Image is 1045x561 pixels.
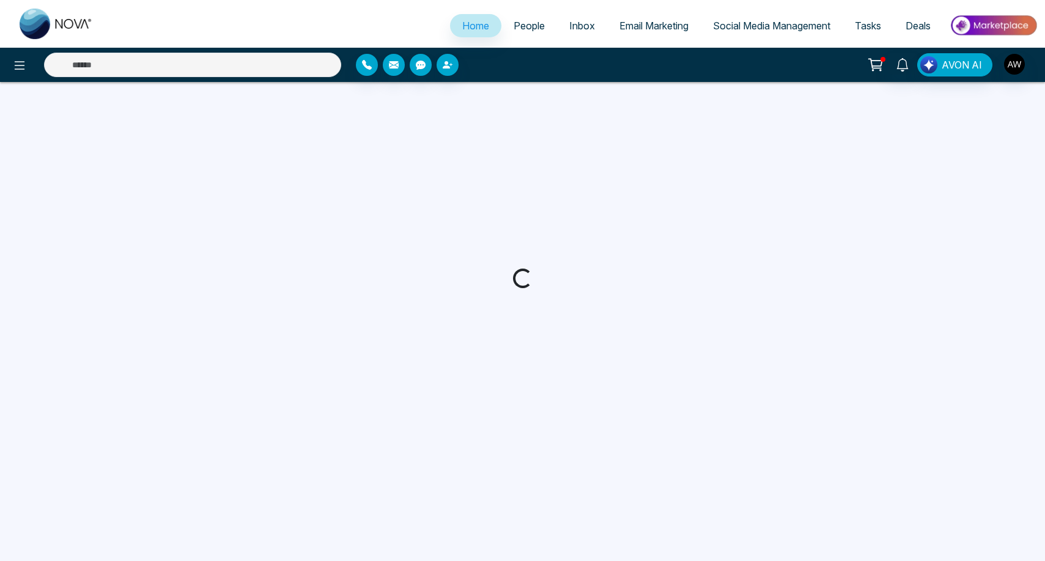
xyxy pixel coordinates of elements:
img: Market-place.gif [949,12,1038,39]
button: AVON AI [917,53,992,76]
span: People [514,20,545,32]
span: Home [462,20,489,32]
img: Nova CRM Logo [20,9,93,39]
span: Email Marketing [619,20,689,32]
a: Home [450,14,501,37]
a: Social Media Management [701,14,843,37]
span: AVON AI [942,58,982,72]
img: User Avatar [1004,54,1025,75]
span: Deals [906,20,931,32]
a: Inbox [557,14,607,37]
a: Email Marketing [607,14,701,37]
img: Lead Flow [920,56,937,73]
a: Deals [893,14,943,37]
span: Social Media Management [713,20,830,32]
a: Tasks [843,14,893,37]
span: Tasks [855,20,881,32]
span: Inbox [569,20,595,32]
a: People [501,14,557,37]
